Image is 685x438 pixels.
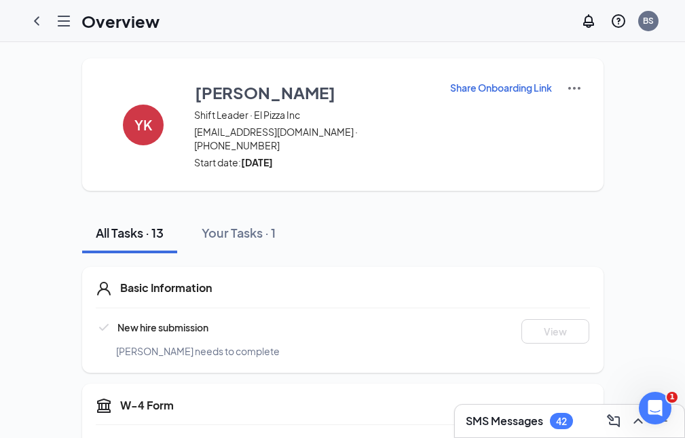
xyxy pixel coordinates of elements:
[580,13,597,29] svg: Notifications
[96,397,112,414] svg: TaxGovernmentIcon
[56,13,72,29] svg: Hamburger
[134,120,152,130] h4: YK
[120,398,174,413] h5: W-4 Form
[566,80,582,96] img: More Actions
[96,319,112,335] svg: Checkmark
[639,392,671,424] iframe: Intercom live chat
[556,416,567,427] div: 42
[630,413,646,429] svg: ChevronUp
[450,81,552,94] p: Share Onboarding Link
[96,280,112,297] svg: User
[521,319,589,344] button: View
[194,125,432,152] span: [EMAIL_ADDRESS][DOMAIN_NAME] · [PHONE_NUMBER]
[603,410,625,432] button: ComposeMessage
[202,224,276,241] div: Your Tasks · 1
[81,10,160,33] h1: Overview
[29,13,45,29] svg: ChevronLeft
[109,80,177,169] button: YK
[120,280,212,295] h5: Basic Information
[574,397,590,414] svg: Ellipses
[194,156,432,169] span: Start date:
[610,13,627,29] svg: QuestionInfo
[466,414,543,428] h3: SMS Messages
[241,156,273,168] strong: [DATE]
[194,108,432,122] span: Shift Leader · El Pizza Inc
[116,345,280,357] span: [PERSON_NAME] needs to complete
[117,321,208,333] span: New hire submission
[606,413,622,429] svg: ComposeMessage
[195,81,335,104] h3: [PERSON_NAME]
[643,15,654,26] div: BS
[667,392,678,403] span: 1
[449,80,553,95] button: Share Onboarding Link
[627,410,649,432] button: ChevronUp
[194,80,432,105] button: [PERSON_NAME]
[96,224,164,241] div: All Tasks · 13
